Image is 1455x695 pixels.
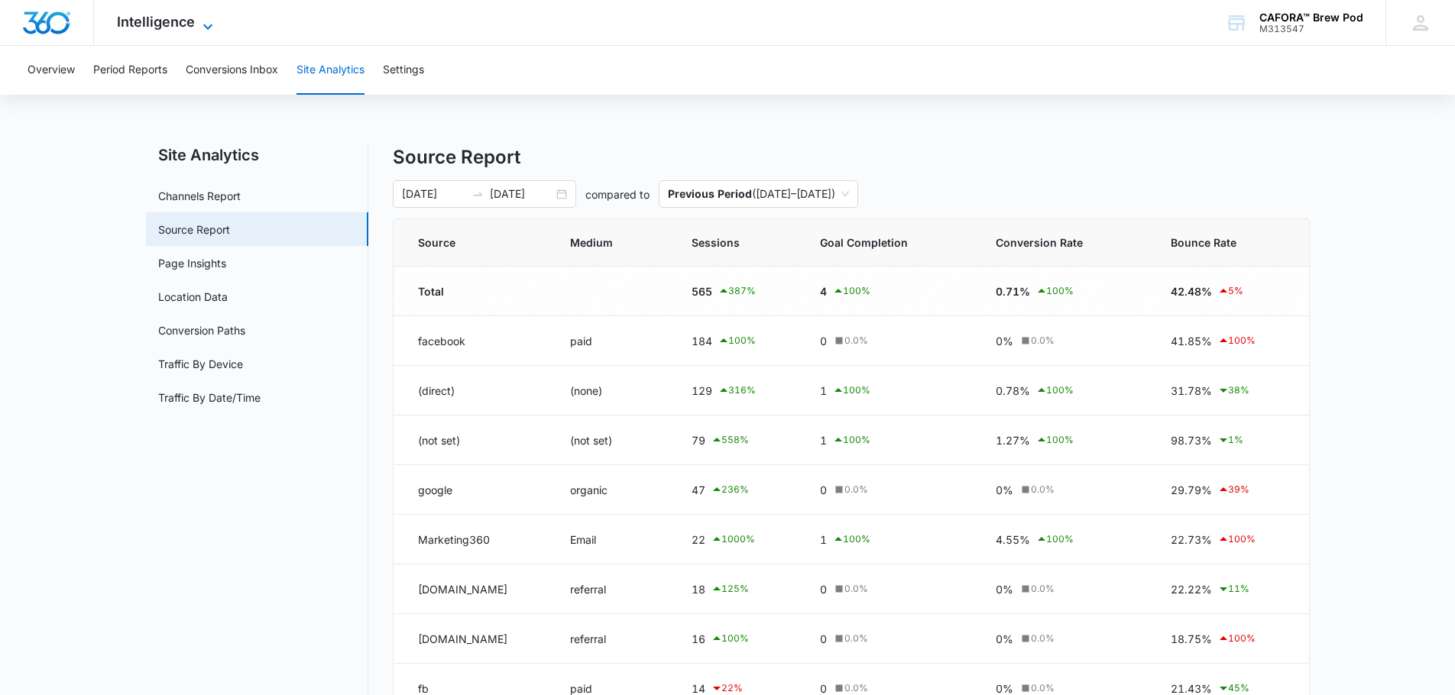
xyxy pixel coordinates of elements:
[552,366,673,415] td: (none)
[552,515,673,564] td: Email
[996,581,1134,597] div: 0%
[186,46,278,95] button: Conversions Inbox
[394,415,552,465] td: (not set)
[718,381,756,399] div: 316 %
[1217,580,1249,598] div: 11 %
[692,629,783,648] div: 16
[394,316,552,366] td: facebook
[158,356,243,372] a: Traffic By Device
[1217,282,1243,300] div: 5 %
[832,483,868,496] div: 0.0 %
[1171,580,1285,598] div: 22.22%
[490,186,553,202] input: End date
[820,530,959,548] div: 1
[383,46,424,95] button: Settings
[820,381,959,399] div: 1
[711,431,749,449] div: 558 %
[996,631,1134,647] div: 0%
[1171,629,1285,648] div: 18.75%
[1019,483,1055,496] div: 0.0 %
[158,255,226,271] a: Page Insights
[692,530,783,548] div: 22
[394,614,552,664] td: [DOMAIN_NAME]
[832,282,870,300] div: 100 %
[832,530,870,548] div: 100 %
[1217,431,1243,449] div: 1 %
[297,46,365,95] button: Site Analytics
[552,415,673,465] td: (not set)
[1259,24,1363,34] div: account id
[711,629,749,648] div: 100 %
[996,431,1134,449] div: 1.27%
[158,188,241,204] a: Channels Report
[996,530,1134,548] div: 4.55%
[393,144,1310,171] h4: Source Report
[471,188,484,200] span: to
[552,564,673,614] td: referral
[552,465,673,515] td: organic
[585,186,650,202] p: compared to
[1019,681,1055,695] div: 0.0 %
[832,681,868,695] div: 0.0 %
[1217,629,1256,648] div: 100 %
[692,381,783,399] div: 129
[832,582,868,596] div: 0.0 %
[1217,381,1249,399] div: 38 %
[996,234,1112,251] span: Conversion Rate
[1035,282,1074,300] div: 100 %
[158,289,228,305] a: Location Data
[158,322,245,338] a: Conversion Paths
[820,482,959,498] div: 0
[711,580,749,598] div: 125 %
[996,282,1134,300] div: 0.71%
[820,234,937,251] span: Goal Completion
[832,334,868,347] div: 0.0 %
[402,186,465,202] input: Start date
[668,181,849,207] span: ( [DATE] – [DATE] )
[820,333,959,349] div: 0
[394,366,552,415] td: (direct)
[552,614,673,664] td: referral
[1035,381,1074,399] div: 100 %
[1019,334,1055,347] div: 0.0 %
[1019,582,1055,596] div: 0.0 %
[1171,331,1285,350] div: 41.85%
[117,14,195,30] span: Intelligence
[471,188,484,200] span: swap-right
[996,482,1134,498] div: 0%
[996,333,1134,349] div: 0%
[394,564,552,614] td: [DOMAIN_NAME]
[832,381,870,399] div: 100 %
[1171,530,1285,548] div: 22.73%
[418,234,511,251] span: Source
[832,632,868,645] div: 0.0 %
[146,144,368,166] h2: Site Analytics
[832,431,870,449] div: 100 %
[996,381,1134,399] div: 0.78%
[1217,331,1256,350] div: 100 %
[1259,11,1363,24] div: account name
[1217,480,1249,499] div: 39 %
[820,282,959,300] div: 4
[1171,431,1285,449] div: 98.73%
[1171,234,1262,251] span: Bounce Rate
[711,480,749,499] div: 236 %
[692,331,783,350] div: 184
[820,581,959,597] div: 0
[394,267,552,316] td: Total
[570,234,633,251] span: Medium
[692,431,783,449] div: 79
[820,431,959,449] div: 1
[668,187,752,200] p: Previous Period
[711,530,755,548] div: 1000 %
[552,316,673,366] td: paid
[692,234,761,251] span: Sessions
[1035,530,1074,548] div: 100 %
[692,282,783,300] div: 565
[718,331,756,350] div: 100 %
[820,631,959,647] div: 0
[394,515,552,564] td: Marketing360
[1217,530,1256,548] div: 100 %
[692,480,783,499] div: 47
[718,282,756,300] div: 387 %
